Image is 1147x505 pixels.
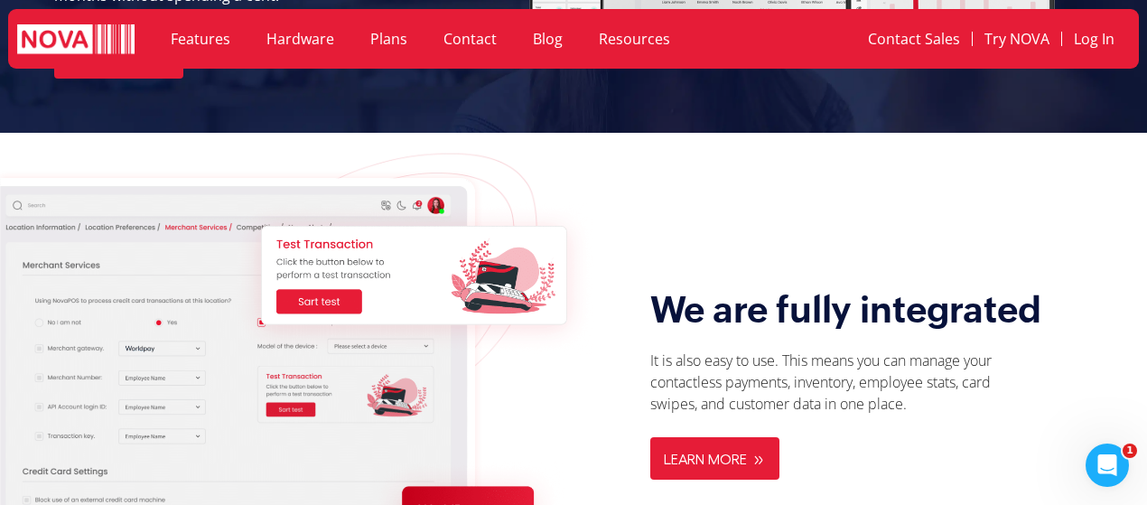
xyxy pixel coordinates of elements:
[153,18,786,60] nav: Menu
[1062,18,1126,60] a: Log In
[1123,444,1137,458] span: 1
[17,24,135,57] img: logo white
[973,18,1061,60] a: Try NOVA
[581,18,688,60] a: Resources
[352,18,425,60] a: Plans
[650,350,1021,415] p: It is also easy to use. This means you can manage your contactless payments, inventory, employee ...
[805,18,1125,60] nav: Menu
[856,18,972,60] a: Contact Sales
[650,288,1142,332] h2: We are fully integrated
[248,18,352,60] a: Hardware
[1086,444,1129,487] iframe: Intercom live chat
[515,18,581,60] a: Blog
[153,18,248,60] a: Features
[650,437,779,480] a: Learn More
[664,452,747,469] span: Learn More
[425,18,515,60] a: Contact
